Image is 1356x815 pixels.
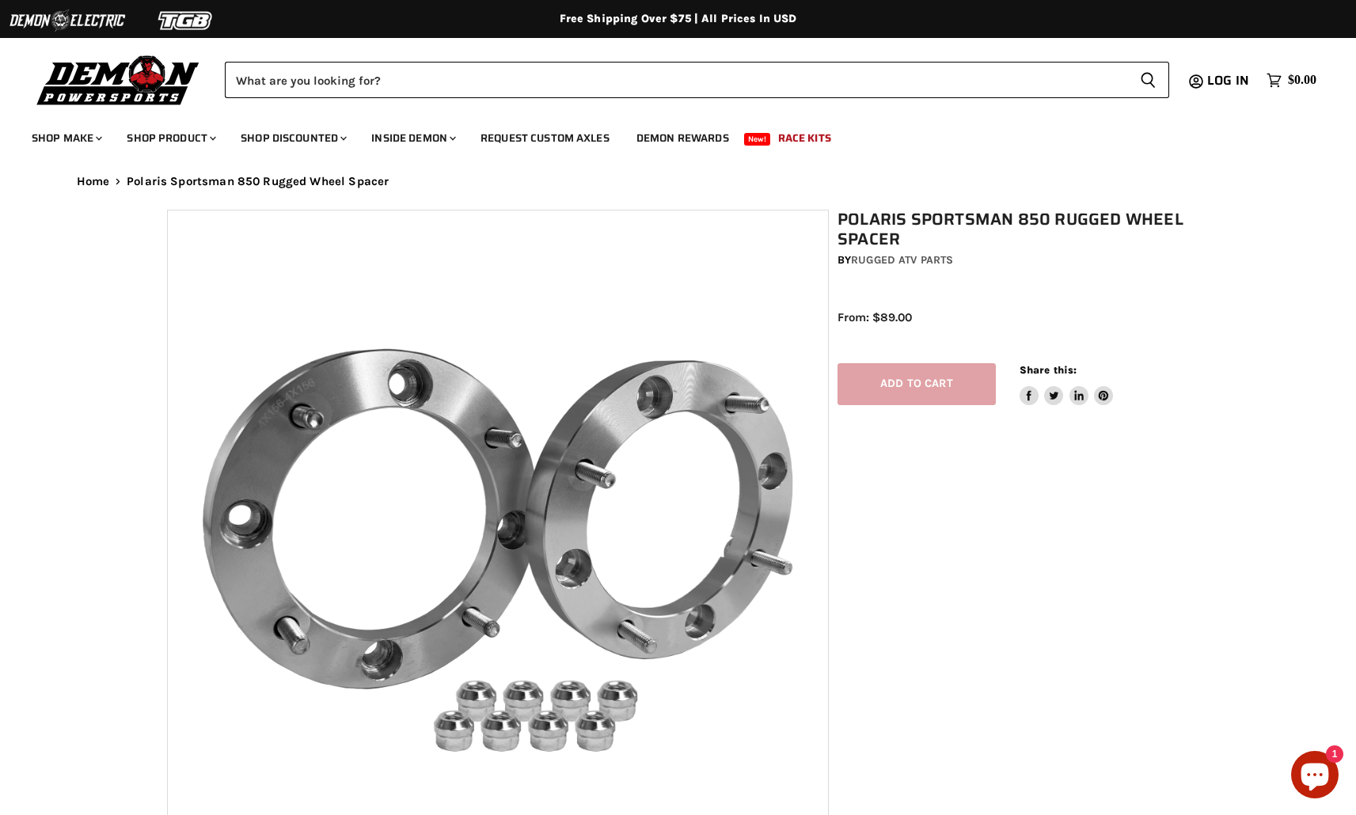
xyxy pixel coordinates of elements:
[45,12,1312,26] div: Free Shipping Over $75 | All Prices In USD
[766,122,843,154] a: Race Kits
[1288,73,1316,88] span: $0.00
[45,175,1312,188] nav: Breadcrumbs
[469,122,621,154] a: Request Custom Axles
[851,253,953,267] a: Rugged ATV Parts
[229,122,356,154] a: Shop Discounted
[1259,69,1324,92] a: $0.00
[625,122,741,154] a: Demon Rewards
[838,210,1198,249] h1: Polaris Sportsman 850 Rugged Wheel Spacer
[359,122,465,154] a: Inside Demon
[127,6,245,36] img: TGB Logo 2
[744,133,771,146] span: New!
[1207,70,1249,90] span: Log in
[1286,751,1343,802] inbox-online-store-chat: Shopify online store chat
[838,310,912,324] span: From: $89.00
[1020,364,1077,376] span: Share this:
[115,122,226,154] a: Shop Product
[77,175,110,188] a: Home
[20,122,112,154] a: Shop Make
[8,6,127,36] img: Demon Electric Logo 2
[838,252,1198,269] div: by
[1127,62,1169,98] button: Search
[20,116,1312,154] ul: Main menu
[1020,363,1114,405] aside: Share this:
[225,62,1169,98] form: Product
[1200,74,1259,88] a: Log in
[225,62,1127,98] input: Search
[32,51,205,108] img: Demon Powersports
[127,175,389,188] span: Polaris Sportsman 850 Rugged Wheel Spacer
